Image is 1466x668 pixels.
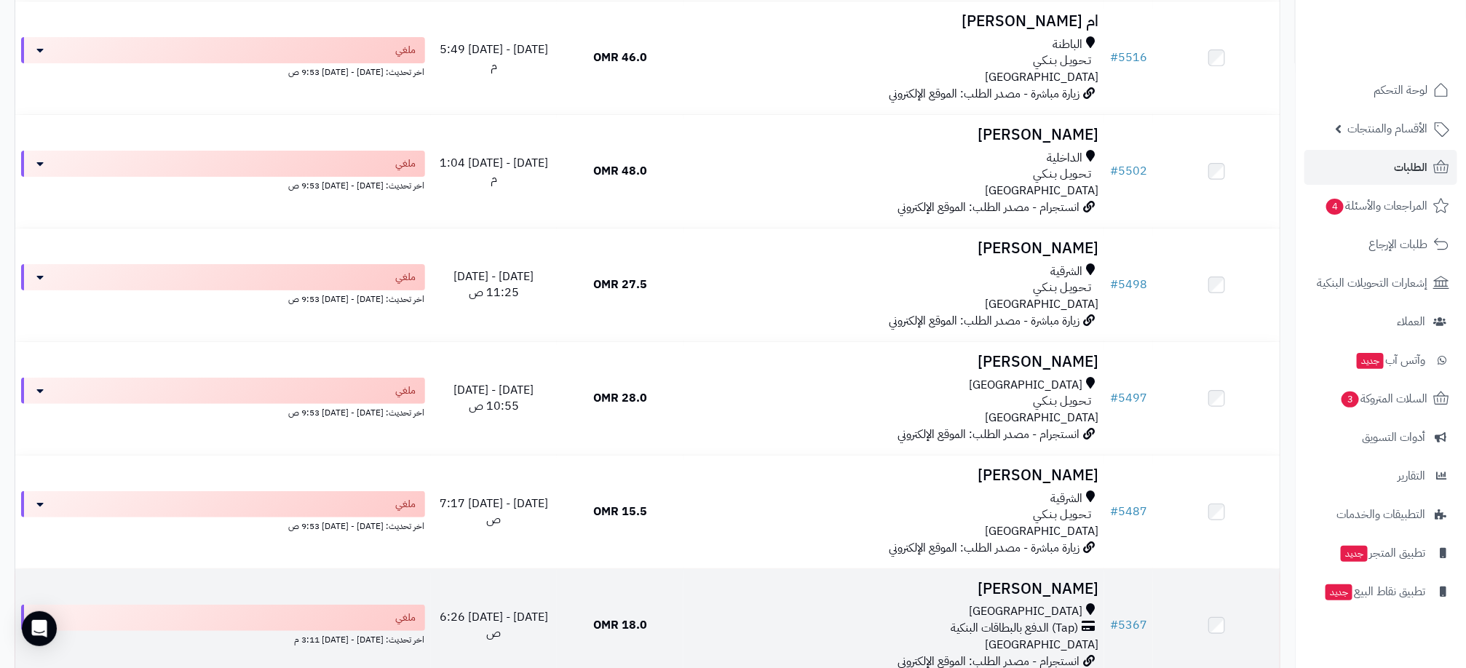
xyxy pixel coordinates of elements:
[593,276,647,293] span: 27.5 OMR
[1110,49,1118,66] span: #
[985,636,1098,653] span: [GEOGRAPHIC_DATA]
[1110,389,1147,407] a: #5497
[689,240,1098,257] h3: [PERSON_NAME]
[22,611,57,646] div: Open Intercom Messenger
[1304,574,1457,609] a: تطبيق نقاط البيعجديد
[1033,506,1091,523] span: تـحـويـل بـنـكـي
[985,68,1098,86] span: [GEOGRAPHIC_DATA]
[593,162,647,180] span: 48.0 OMR
[1341,391,1359,407] span: 3
[1033,166,1091,183] span: تـحـويـل بـنـكـي
[396,383,416,398] span: ملغي
[1050,490,1082,507] span: الشرقية
[1326,198,1344,215] span: 4
[1347,119,1427,139] span: الأقسام والمنتجات
[1340,389,1427,409] span: السلات المتروكة
[898,426,1079,443] span: انستجرام - مصدر الطلب: الموقع الإلكتروني
[951,620,1078,637] span: (Tap) الدفع بالبطاقات البنكية
[1367,11,1452,41] img: logo-2.png
[453,381,534,415] span: [DATE] - [DATE] 10:55 ص
[21,177,425,192] div: اخر تحديث: [DATE] - [DATE] 9:53 ص
[985,409,1098,426] span: [GEOGRAPHIC_DATA]
[1033,52,1091,69] span: تـحـويـل بـنـكـي
[1317,273,1427,293] span: إشعارات التحويلات البنكية
[593,389,647,407] span: 28.0 OMR
[21,290,425,306] div: اخر تحديث: [DATE] - [DATE] 9:53 ص
[969,603,1082,620] span: [GEOGRAPHIC_DATA]
[21,517,425,533] div: اخر تحديث: [DATE] - [DATE] 9:53 ص
[1110,49,1147,66] a: #5516
[985,295,1098,313] span: [GEOGRAPHIC_DATA]
[396,611,416,625] span: ملغي
[440,608,548,643] span: [DATE] - [DATE] 6:26 ص
[1368,234,1427,255] span: طلبات الإرجاع
[689,127,1098,143] h3: [PERSON_NAME]
[889,85,1079,103] span: زيارة مباشرة - مصدر الطلب: الموقع الإلكتروني
[1304,497,1457,532] a: التطبيقات والخدمات
[1110,276,1147,293] a: #5498
[1304,458,1457,493] a: التقارير
[1304,343,1457,378] a: وآتس آبجديد
[1341,546,1368,562] span: جديد
[440,41,548,75] span: [DATE] - [DATE] 5:49 م
[1033,393,1091,410] span: تـحـويـل بـنـكـي
[1110,616,1147,634] a: #5367
[1326,584,1352,600] span: جديد
[1110,616,1118,634] span: #
[21,404,425,419] div: اخر تحديث: [DATE] - [DATE] 9:53 ص
[21,63,425,79] div: اخر تحديث: [DATE] - [DATE] 9:53 ص
[593,503,647,520] span: 15.5 OMR
[1394,157,1427,178] span: الطلبات
[1304,150,1457,185] a: الطلبات
[453,268,534,302] span: [DATE] - [DATE] 11:25 ص
[21,631,425,646] div: اخر تحديث: [DATE] - [DATE] 3:11 م
[1398,466,1425,486] span: التقارير
[593,616,647,634] span: 18.0 OMR
[889,539,1079,557] span: زيارة مباشرة - مصدر الطلب: الموقع الإلكتروني
[1304,536,1457,570] a: تطبيق المتجرجديد
[1050,263,1082,280] span: الشرقية
[1324,581,1425,602] span: تطبيق نقاط البيع
[1110,503,1147,520] a: #5487
[1033,279,1091,296] span: تـحـويـل بـنـكـي
[1304,73,1457,108] a: لوحة التحكم
[1339,543,1425,563] span: تطبيق المتجر
[689,13,1098,30] h3: ام [PERSON_NAME]
[689,354,1098,370] h3: [PERSON_NAME]
[1304,381,1457,416] a: السلات المتروكة3
[898,199,1079,216] span: انستجرام - مصدر الطلب: الموقع الإلكتروني
[969,377,1082,394] span: [GEOGRAPHIC_DATA]
[1304,266,1457,301] a: إشعارات التحويلات البنكية
[1336,504,1425,525] span: التطبيقات والخدمات
[440,154,548,188] span: [DATE] - [DATE] 1:04 م
[985,182,1098,199] span: [GEOGRAPHIC_DATA]
[985,522,1098,540] span: [GEOGRAPHIC_DATA]
[1304,188,1457,223] a: المراجعات والأسئلة4
[1357,353,1384,369] span: جديد
[1374,80,1427,100] span: لوحة التحكم
[396,156,416,171] span: ملغي
[689,581,1098,597] h3: [PERSON_NAME]
[1325,196,1427,216] span: المراجعات والأسئلة
[396,43,416,57] span: ملغي
[1397,311,1425,332] span: العملاء
[1110,162,1147,180] a: #5502
[593,49,647,66] span: 46.0 OMR
[1304,420,1457,455] a: أدوات التسويق
[1110,389,1118,407] span: #
[396,497,416,512] span: ملغي
[689,467,1098,484] h3: [PERSON_NAME]
[1304,227,1457,262] a: طلبات الإرجاع
[1053,36,1082,53] span: الباطنة
[1110,276,1118,293] span: #
[396,270,416,285] span: ملغي
[1355,350,1425,370] span: وآتس آب
[440,495,548,529] span: [DATE] - [DATE] 7:17 ص
[1047,150,1082,167] span: الداخلية
[889,312,1079,330] span: زيارة مباشرة - مصدر الطلب: الموقع الإلكتروني
[1110,162,1118,180] span: #
[1362,427,1425,448] span: أدوات التسويق
[1110,503,1118,520] span: #
[1304,304,1457,339] a: العملاء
